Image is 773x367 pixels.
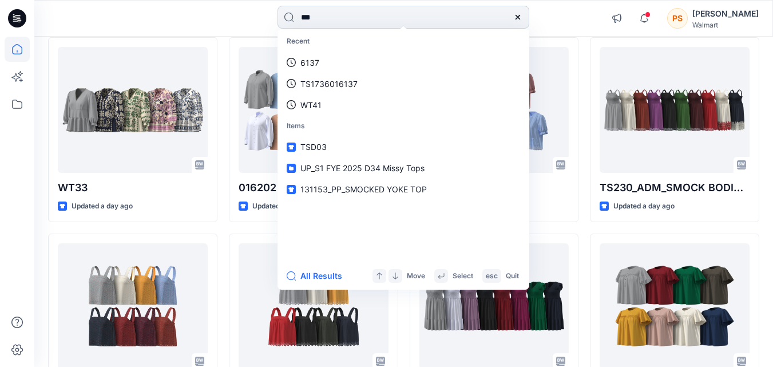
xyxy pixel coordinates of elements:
p: WT33 [58,180,208,196]
p: esc [486,270,498,282]
p: Updated a day ago [252,200,314,212]
a: TS1736016137 [280,73,527,94]
div: PS [667,8,688,29]
p: Quit [506,270,519,282]
p: Updated a day ago [613,200,675,212]
a: 131153_PP_SMOCKED YOKE TOP [280,179,527,200]
div: [PERSON_NAME] [692,7,759,21]
a: WT41 [280,94,527,116]
p: TS1736016137 [300,78,358,90]
p: 6137 [300,57,319,69]
div: Walmart [692,21,759,29]
p: WT41 [300,99,322,111]
a: TSD03 [280,136,527,157]
p: Items [280,116,527,137]
p: Recent [280,31,527,52]
a: 016202 LINEN_TS BOYFRIEND SHIRT [239,47,389,173]
button: All Results [287,269,350,283]
span: TSD03 [300,142,327,152]
p: Move [407,270,425,282]
a: TS230_ADM_SMOCK BODICE MINI DRESS [600,47,750,173]
a: WT33 [58,47,208,173]
p: Updated a day ago [72,200,133,212]
a: 6137 [280,52,527,73]
p: 016202 LINEN_TS BOYFRIEND SHIRT [239,180,389,196]
span: 131153_PP_SMOCKED YOKE TOP [300,184,427,194]
span: UP_S1 FYE 2025 D34 Missy Tops [300,163,425,173]
p: TS230_ADM_SMOCK BODICE MINI DRESS [600,180,750,196]
a: UP_S1 FYE 2025 D34 Missy Tops [280,157,527,179]
p: Select [453,270,473,282]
